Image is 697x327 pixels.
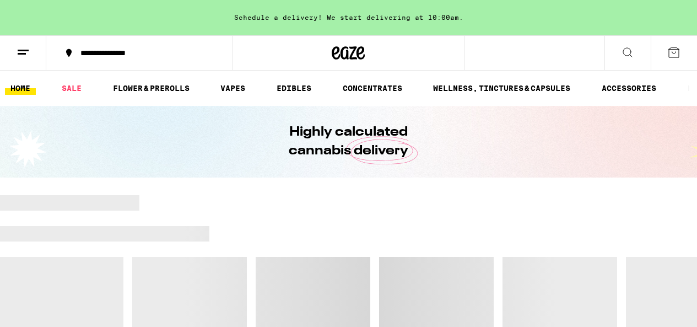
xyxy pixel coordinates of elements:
a: ACCESSORIES [596,82,662,95]
a: FLOWER & PREROLLS [107,82,195,95]
a: HOME [5,82,36,95]
a: VAPES [215,82,251,95]
a: EDIBLES [271,82,317,95]
a: SALE [56,82,87,95]
a: WELLNESS, TINCTURES & CAPSULES [428,82,576,95]
h1: Highly calculated cannabis delivery [258,123,440,160]
a: CONCENTRATES [337,82,408,95]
